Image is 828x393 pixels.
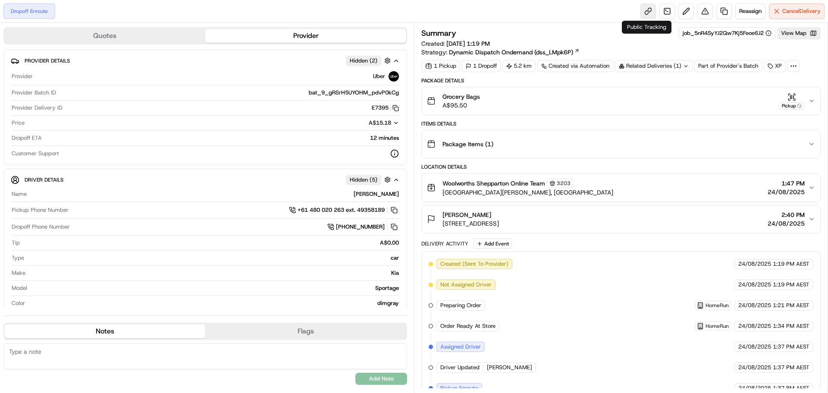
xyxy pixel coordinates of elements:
[735,3,765,19] button: Reassign
[683,29,772,37] button: job_5nR4SyYJ2Qw7Kj5Feoe6J2
[28,299,399,307] div: dimgray
[12,72,33,80] span: Provider
[12,284,27,292] span: Model
[4,324,205,338] button: Notes
[11,53,400,68] button: Provider DetailsHidden (2)
[61,146,104,153] a: Powered byPylon
[82,125,138,134] span: API Documentation
[738,260,771,268] span: 24/08/2025
[45,134,399,142] div: 12 minutes
[773,281,809,289] span: 1:19 PM AEST
[779,102,805,110] div: Pickup
[768,219,805,228] span: 24/08/2025
[5,122,69,137] a: 📗Knowledge Base
[440,364,480,371] span: Driver Updated
[422,173,820,202] button: Woolworths Shepparton Online Team3203[GEOGRAPHIC_DATA][PERSON_NAME], [GEOGRAPHIC_DATA]1:47 PM24/0...
[4,29,205,43] button: Quotes
[369,119,391,126] span: A$15.18
[350,176,377,184] span: Hidden ( 5 )
[373,72,385,80] span: Uber
[440,322,496,330] span: Order Ready At Store
[768,179,805,188] span: 1:47 PM
[12,239,20,247] span: Tip
[421,77,821,84] div: Package Details
[449,48,573,57] span: Dynamic Dispatch Ondemand (dss_LMpk6P)
[12,254,24,262] span: Type
[350,57,377,65] span: Hidden ( 2 )
[442,188,613,197] span: [GEOGRAPHIC_DATA][PERSON_NAME], [GEOGRAPHIC_DATA]
[615,60,693,72] div: Related Deliveries (1)
[73,126,80,133] div: 💻
[557,180,571,187] span: 3203
[537,60,613,72] a: Created via Automation
[421,120,821,127] div: Items Details
[346,55,393,66] button: Hidden (2)
[30,190,399,198] div: [PERSON_NAME]
[773,343,809,351] span: 1:37 PM AEST
[782,7,821,15] span: Cancel Delivery
[768,211,805,219] span: 2:40 PM
[12,299,25,307] span: Color
[738,384,771,392] span: 24/08/2025
[773,384,809,392] span: 1:37 PM AEST
[323,119,399,127] button: A$15.18
[421,163,821,170] div: Location Details
[779,93,805,110] button: Pickup
[205,29,406,43] button: Provider
[422,205,820,233] button: [PERSON_NAME][STREET_ADDRESS]2:40 PM24/08/2025
[738,322,771,330] span: 24/08/2025
[29,91,109,98] div: We're available if you need us!
[309,89,399,97] span: bat_9_gRSrH5UYOHM_pdvP0kCg
[12,89,56,97] span: Provider Batch ID
[768,188,805,196] span: 24/08/2025
[706,323,729,330] span: HomeRun
[773,302,809,309] span: 1:21 PM AEST
[29,82,141,91] div: Start new chat
[421,29,456,37] h3: Summary
[12,269,25,277] span: Make
[12,134,42,142] span: Dropoff ETA
[738,364,771,371] span: 24/08/2025
[773,364,809,371] span: 1:37 PM AEST
[25,57,70,64] span: Provider Details
[9,9,26,26] img: Nash
[764,60,786,72] div: XP
[421,48,580,57] div: Strategy:
[738,343,771,351] span: 24/08/2025
[147,85,157,95] button: Start new chat
[17,125,66,134] span: Knowledge Base
[738,281,771,289] span: 24/08/2025
[777,27,821,39] button: View Map
[298,206,385,214] span: +61 480 020 263 ext. 49358189
[9,126,16,133] div: 📗
[25,176,63,183] span: Driver Details
[31,284,399,292] div: Sportage
[86,146,104,153] span: Pylon
[622,21,671,34] div: Public Tracking
[336,223,385,231] span: [PHONE_NUMBER]
[769,3,825,19] button: CancelDelivery
[12,206,69,214] span: Pickup Phone Number
[421,60,460,72] div: 1 Pickup
[327,222,399,232] a: [PHONE_NUMBER]
[773,322,809,330] span: 1:34 PM AEST
[442,211,491,219] span: [PERSON_NAME]
[706,302,729,309] span: HomeRun
[346,174,393,185] button: Hidden (5)
[442,92,480,101] span: Grocery Bags
[11,173,400,187] button: Driver DetailsHidden (5)
[502,60,536,72] div: 5.2 km
[440,384,478,392] span: Pickup Enroute
[449,48,580,57] a: Dynamic Dispatch Ondemand (dss_LMpk6P)
[442,179,545,188] span: Woolworths Shepparton Online Team
[442,140,493,148] span: Package Items ( 1 )
[9,82,24,98] img: 1736555255976-a54dd68f-1ca7-489b-9aae-adbdc363a1c4
[9,35,157,48] p: Welcome 👋
[12,223,70,231] span: Dropoff Phone Number
[442,219,499,228] span: [STREET_ADDRESS]
[29,269,399,277] div: Kia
